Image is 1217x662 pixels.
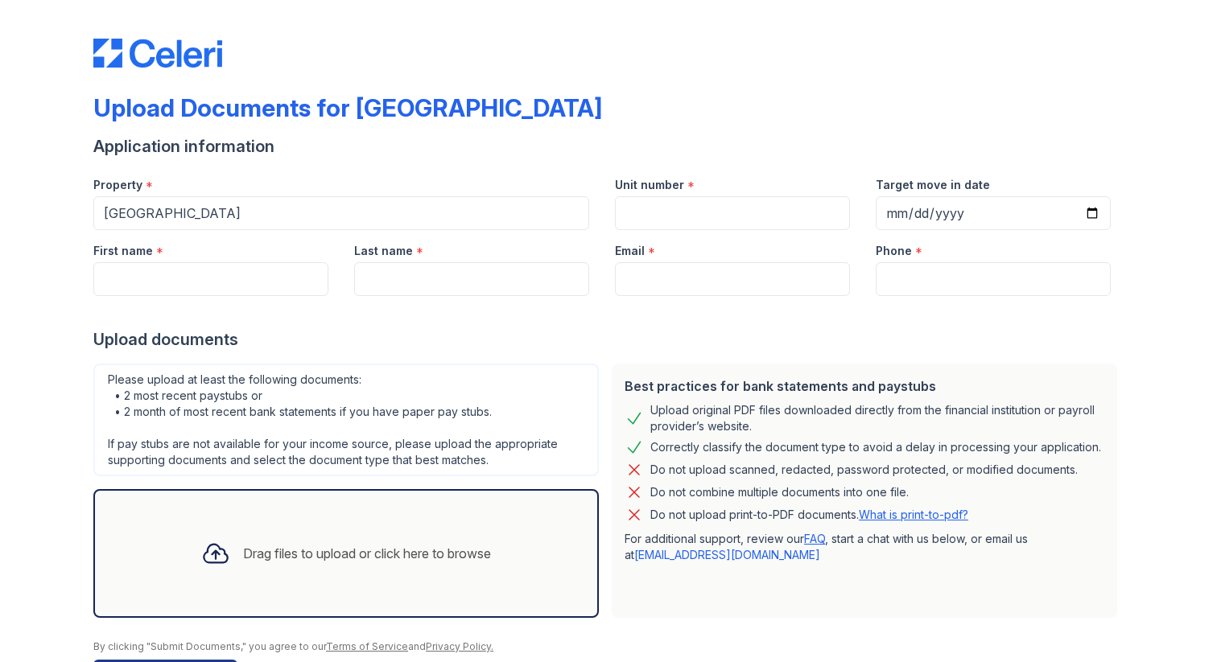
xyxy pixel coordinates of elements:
div: By clicking "Submit Documents," you agree to our and [93,640,1124,653]
label: Target move in date [876,177,990,193]
img: CE_Logo_Blue-a8612792a0a2168367f1c8372b55b34899dd931a85d93a1a3d3e32e68fde9ad4.png [93,39,222,68]
p: Do not upload print-to-PDF documents. [650,507,968,523]
div: Correctly classify the document type to avoid a delay in processing your application. [650,438,1101,457]
label: Phone [876,243,912,259]
a: What is print-to-pdf? [859,508,968,521]
div: Drag files to upload or click here to browse [243,544,491,563]
div: Upload Documents for [GEOGRAPHIC_DATA] [93,93,602,122]
a: FAQ [804,532,825,545]
a: Privacy Policy. [426,640,493,652]
div: Upload documents [93,328,1124,351]
a: Terms of Service [326,640,408,652]
div: Do not upload scanned, redacted, password protected, or modified documents. [650,460,1078,479]
div: Upload original PDF files downloaded directly from the financial institution or payroll provider’... [650,402,1104,434]
label: Email [615,243,645,259]
div: Best practices for bank statements and paystubs [625,376,1104,396]
label: First name [93,243,153,259]
div: Please upload at least the following documents: • 2 most recent paystubs or • 2 month of most rec... [93,364,599,476]
a: [EMAIL_ADDRESS][DOMAIN_NAME] [634,548,820,561]
p: For additional support, review our , start a chat with us below, or email us at [625,531,1104,563]
label: Property [93,177,142,193]
div: Do not combine multiple documents into one file. [650,483,909,502]
div: Application information [93,135,1124,158]
label: Last name [354,243,413,259]
label: Unit number [615,177,684,193]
